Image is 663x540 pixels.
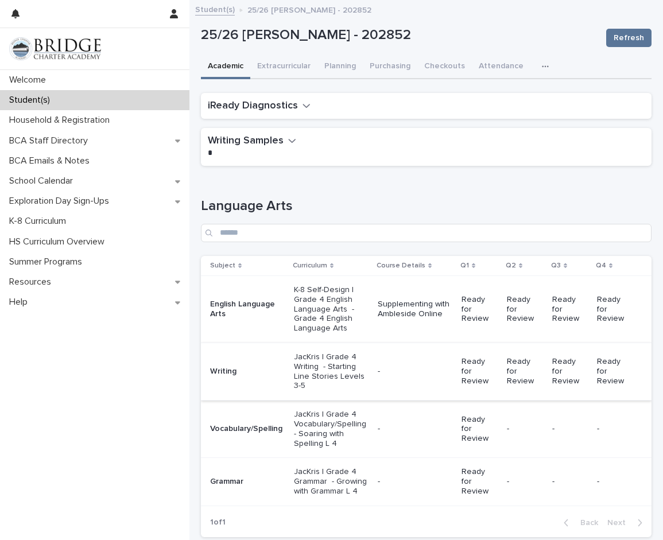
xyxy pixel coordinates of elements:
p: - [552,477,588,487]
p: K-8 Curriculum [5,216,75,227]
p: JacKris | Grade 4 Writing - Starting Line Stories Levels 3-5 [294,352,369,391]
p: Q1 [460,259,469,272]
p: Ready for Review [597,357,633,386]
h1: Language Arts [201,198,652,215]
p: Ready for Review [552,357,588,386]
p: Student(s) [5,95,59,106]
p: - [378,477,452,487]
p: HS Curriculum Overview [5,236,114,247]
p: School Calendar [5,176,82,187]
p: English Language Arts [210,300,285,319]
p: 1 of 1 [201,508,235,537]
p: 25/26 [PERSON_NAME] - 202852 [247,3,371,15]
h2: Writing Samples [208,135,284,147]
p: K-8 Self-Design | Grade 4 English Language Arts - Grade 4 English Language Arts [294,285,369,333]
button: Checkouts [417,55,472,79]
p: - [597,424,633,434]
button: Writing Samples [208,135,296,147]
p: Writing [210,367,285,376]
p: Welcome [5,75,55,86]
p: BCA Emails & Notes [5,156,99,166]
tr: GrammarJacKris | Grade 4 Grammar - Growing with Grammar L 4-Ready for Review--- [201,458,652,506]
p: Ready for Review [462,415,498,444]
p: JacKris | Grade 4 Vocabulary/Spelling - Soaring with Spelling L 4 [294,410,369,448]
span: Refresh [614,32,644,44]
p: - [597,477,633,487]
button: Purchasing [363,55,417,79]
p: Ready for Review [597,295,633,324]
p: - [507,424,543,434]
p: Household & Registration [5,115,119,126]
button: Attendance [472,55,530,79]
p: JacKris | Grade 4 Grammar - Growing with Grammar L 4 [294,467,369,496]
img: V1C1m3IdTEidaUdm9Hs0 [9,37,101,60]
p: Ready for Review [462,357,498,386]
p: - [507,477,543,487]
p: Ready for Review [552,295,588,324]
button: Extracurricular [250,55,317,79]
p: - [378,367,452,376]
tr: Vocabulary/SpellingJacKris | Grade 4 Vocabulary/Spelling - Soaring with Spelling L 4-Ready for Re... [201,401,652,458]
p: Vocabulary/Spelling [210,424,285,434]
span: Next [607,519,633,527]
p: Course Details [377,259,425,272]
a: Student(s) [195,2,235,15]
h2: iReady Diagnostics [208,100,298,112]
p: 25/26 [PERSON_NAME] - 202852 [201,27,597,44]
p: Summer Programs [5,257,91,267]
p: Ready for Review [507,295,543,324]
p: Ready for Review [462,295,498,324]
p: Subject [210,259,235,272]
p: Exploration Day Sign-Ups [5,196,118,207]
p: Ready for Review [462,467,498,496]
p: Q4 [596,259,606,272]
p: BCA Staff Directory [5,135,97,146]
p: Q2 [506,259,516,272]
tr: WritingJacKris | Grade 4 Writing - Starting Line Stories Levels 3-5-Ready for ReviewReady for Rev... [201,343,652,401]
p: Help [5,297,37,308]
p: Grammar [210,477,285,487]
tr: English Language ArtsK-8 Self-Design | Grade 4 English Language Arts - Grade 4 English Language A... [201,276,652,343]
p: - [552,424,588,434]
p: Curriculum [293,259,327,272]
p: Resources [5,277,60,288]
button: Back [555,518,603,528]
button: Academic [201,55,250,79]
p: Supplementing with Ambleside Online [378,300,452,319]
button: Next [603,518,652,528]
p: Q3 [551,259,561,272]
p: - [378,424,452,434]
button: Refresh [606,29,652,47]
span: Back [573,519,598,527]
button: Planning [317,55,363,79]
input: Search [201,224,652,242]
button: iReady Diagnostics [208,100,311,112]
p: Ready for Review [507,357,543,386]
